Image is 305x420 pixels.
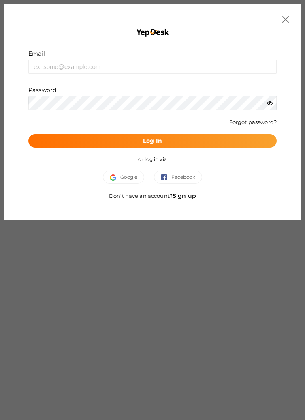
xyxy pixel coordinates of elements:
span: Don't have an account? [109,193,196,199]
button: Log In [28,134,277,148]
span: or log in via [132,150,173,168]
label: Password [28,86,56,94]
input: ex: some@example.com [28,60,277,74]
img: facebook.svg [161,174,171,181]
label: Email [28,49,45,58]
button: Google [103,171,144,184]
a: Forgot password? [229,119,277,125]
img: google.svg [110,174,120,181]
button: Facebook [154,171,202,184]
a: Sign up [173,192,196,199]
img: close.svg [282,16,289,23]
img: YEP_black_cropped.png [136,28,169,37]
b: Log In [143,137,162,144]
